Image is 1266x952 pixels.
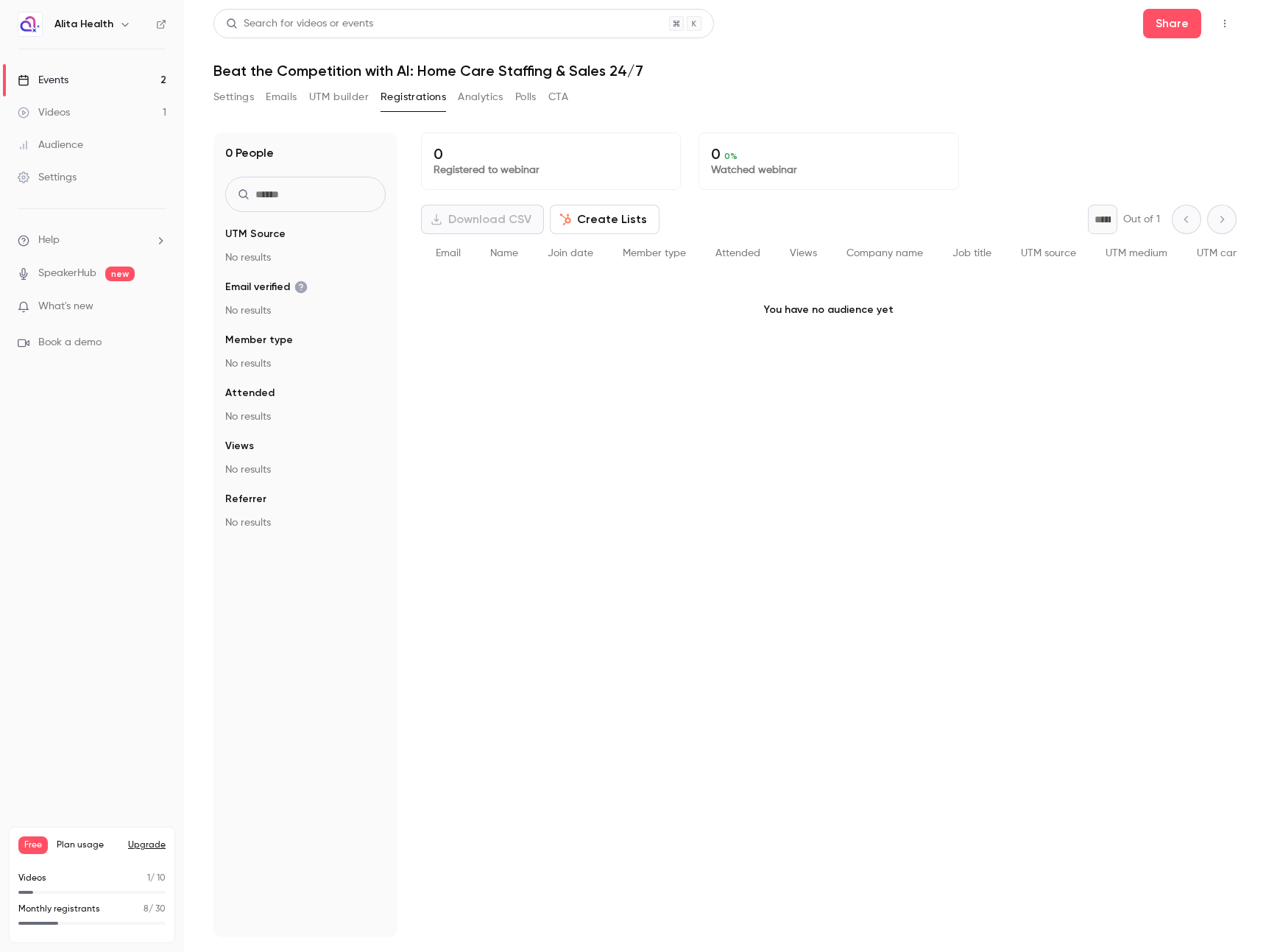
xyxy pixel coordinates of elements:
p: No results [225,303,386,318]
button: Create Lists [550,205,659,234]
span: Views [790,248,817,258]
p: No results [225,356,386,371]
p: No results [225,250,386,265]
p: Out of 1 [1123,212,1160,227]
span: Email [436,248,461,258]
p: / 10 [147,872,166,885]
span: Free [18,836,48,854]
section: facet-groups [225,227,386,530]
span: UTM Source [225,227,286,241]
p: Videos [18,872,46,885]
p: No results [225,409,386,424]
button: Polls [515,85,537,109]
h1: 0 People [225,144,274,162]
span: Book a demo [38,335,102,350]
p: Registered to webinar [434,163,668,177]
span: Attended [225,386,275,401]
p: You have no audience yet [421,273,1237,347]
span: Job title [952,248,991,258]
div: Settings [18,170,77,185]
span: UTM medium [1106,248,1167,258]
a: SpeakerHub [38,266,96,281]
li: help-dropdown-opener [18,233,166,248]
div: Search for videos or events [226,16,373,32]
button: UTM builder [309,85,369,109]
span: Attended [715,248,760,258]
button: Analytics [458,85,503,109]
span: Plan usage [57,839,119,851]
p: 0 [711,145,946,163]
span: Email verified [225,280,308,295]
span: Referrer [225,492,266,507]
span: Member type [623,248,686,258]
span: Member type [225,333,293,348]
span: Name [490,248,518,258]
span: Views [225,439,254,454]
p: Monthly registrants [18,903,100,916]
span: 1 [147,874,150,883]
h1: Beat the Competition with AI: Home Care Staffing & Sales 24/7 [213,62,1237,80]
span: new [105,267,135,281]
p: No results [225,515,386,530]
span: UTM source [1021,248,1076,258]
span: 8 [144,905,149,914]
h6: Alita Health [54,17,113,32]
button: Share [1143,9,1201,38]
div: Audience [18,138,83,152]
p: / 30 [144,903,166,916]
span: Company name [846,248,923,258]
span: Join date [548,248,593,258]
span: Help [38,233,60,248]
button: Settings [213,85,254,109]
div: Events [18,73,68,88]
img: Alita Health [18,13,42,36]
div: Videos [18,105,70,120]
p: Watched webinar [711,163,946,177]
button: Registrations [381,85,446,109]
button: Upgrade [128,839,166,851]
span: What's new [38,299,93,314]
p: No results [225,462,386,477]
p: 0 [434,145,668,163]
button: CTA [548,85,568,109]
span: 0 % [724,151,738,161]
button: Emails [266,85,297,109]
